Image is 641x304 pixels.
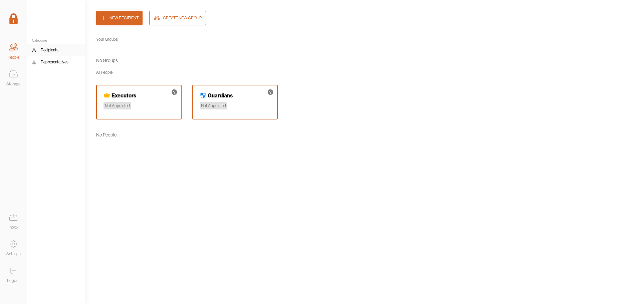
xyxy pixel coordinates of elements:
[7,277,20,284] div: Logout
[149,11,206,25] button: Create New Group
[9,224,18,231] div: Inbox
[96,56,118,65] div: No Groups
[208,92,233,99] h4: Guardians
[6,81,20,87] div: Storage
[41,59,68,65] div: Representatives
[27,39,85,43] div: Categories
[96,69,630,76] div: All People
[27,56,85,68] a: Representatives
[6,251,21,257] div: Settings
[112,92,136,99] h4: Executors
[163,15,202,21] div: Create New Group
[96,130,117,139] div: No People
[41,47,58,53] div: Recipients
[96,36,630,43] div: Your Groups
[8,54,19,61] div: People
[200,102,227,109] div: Not Appointed
[110,15,139,21] div: New Recipient
[96,11,143,25] button: New Recipient
[103,102,131,109] div: Not Appointed
[27,44,85,56] a: Recipients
